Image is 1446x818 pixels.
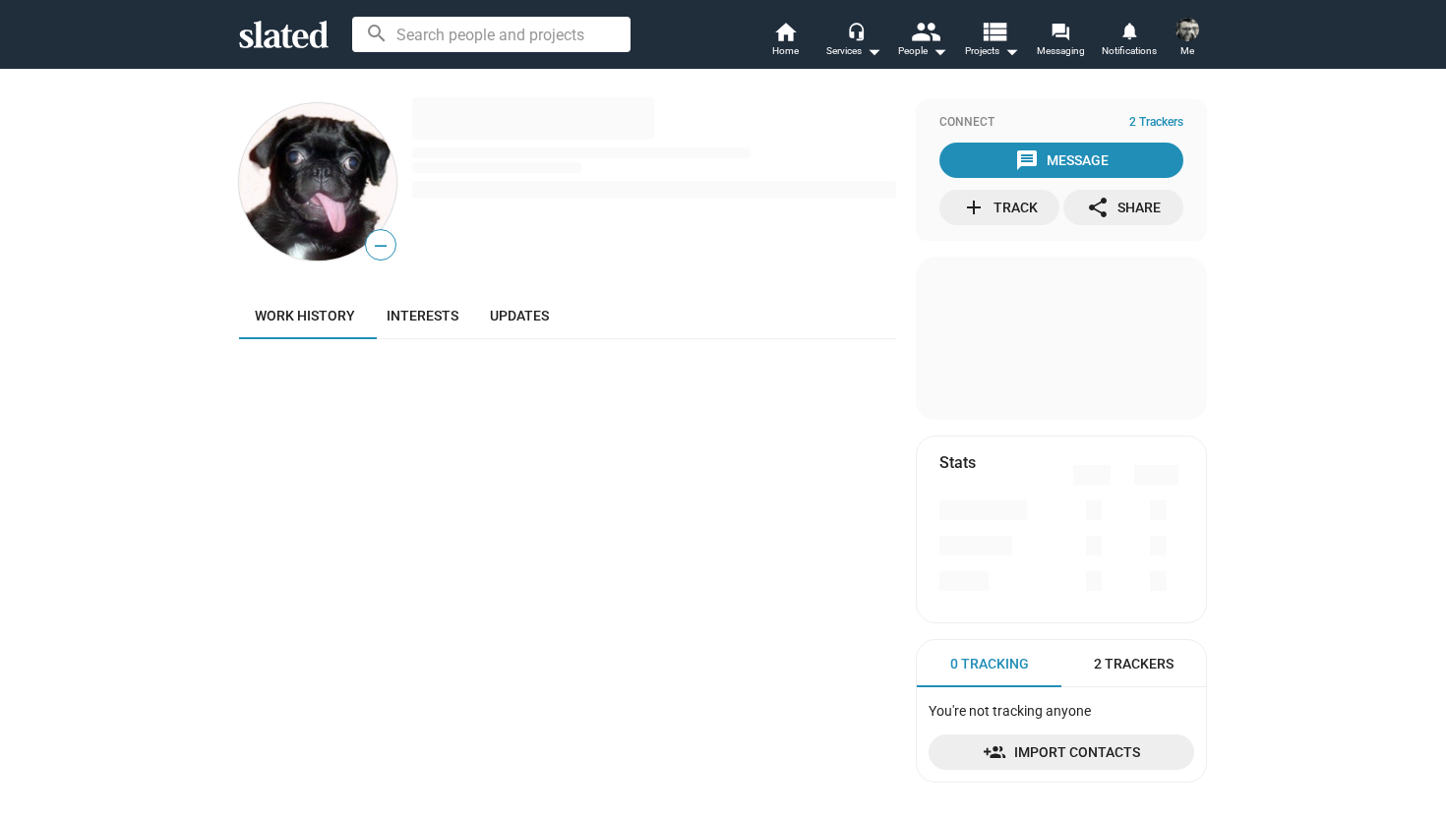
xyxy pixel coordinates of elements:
span: 2 Trackers [1129,115,1183,131]
div: Connect [939,115,1183,131]
mat-icon: forum [1051,22,1069,40]
mat-icon: arrow_drop_down [862,39,885,63]
a: Messaging [1026,20,1095,63]
button: Services [819,20,888,63]
span: Import Contacts [944,734,1178,770]
a: Notifications [1095,20,1164,63]
span: You're not tracking anyone [929,703,1091,719]
div: Share [1086,190,1161,225]
input: Search people and projects [352,17,631,52]
mat-icon: people [911,17,939,45]
mat-icon: add [962,196,986,219]
img: David Byrne [1175,18,1199,41]
mat-icon: view_list [980,17,1008,45]
div: Message [1015,143,1109,178]
mat-icon: notifications [1119,21,1138,39]
span: Projects [965,39,1019,63]
button: David ByrneMe [1164,14,1211,65]
button: People [888,20,957,63]
div: Services [826,39,881,63]
mat-icon: home [773,20,797,43]
a: Updates [474,292,565,339]
button: Share [1063,190,1183,225]
span: Me [1180,39,1194,63]
mat-card-title: Stats [939,452,976,473]
mat-icon: message [1015,148,1039,172]
span: Notifications [1102,39,1157,63]
a: Work history [239,292,371,339]
div: People [898,39,947,63]
mat-icon: headset_mic [847,22,865,39]
span: 0 Tracking [950,655,1029,673]
button: Track [939,190,1059,225]
button: Message [939,143,1183,178]
div: Track [962,190,1038,225]
span: — [366,233,395,259]
button: Projects [957,20,1026,63]
a: Home [751,20,819,63]
span: Work history [255,308,355,323]
mat-icon: arrow_drop_down [999,39,1023,63]
span: Updates [490,308,549,323]
span: Messaging [1037,39,1085,63]
span: Interests [387,308,458,323]
a: Interests [371,292,474,339]
mat-icon: arrow_drop_down [928,39,951,63]
a: Import Contacts [929,734,1194,770]
span: 2 Trackers [1094,655,1174,673]
mat-icon: share [1086,196,1110,219]
span: Home [772,39,799,63]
